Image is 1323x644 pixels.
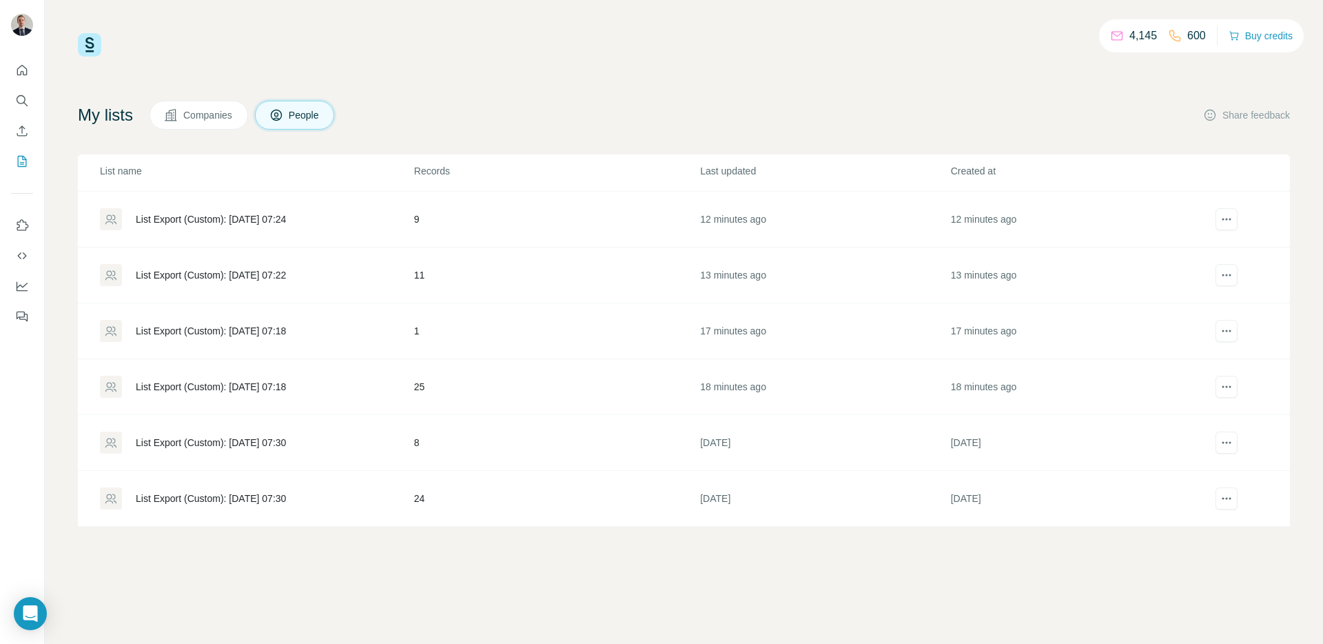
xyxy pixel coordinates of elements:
[1216,376,1238,398] button: actions
[11,304,33,329] button: Feedback
[699,192,950,248] td: 12 minutes ago
[413,192,699,248] td: 9
[950,248,1200,303] td: 13 minutes ago
[950,471,1200,527] td: [DATE]
[1216,320,1238,342] button: actions
[289,108,320,122] span: People
[11,149,33,174] button: My lists
[11,14,33,36] img: Avatar
[11,88,33,113] button: Search
[950,415,1200,471] td: [DATE]
[699,415,950,471] td: [DATE]
[699,471,950,527] td: [DATE]
[699,248,950,303] td: 13 minutes ago
[1216,264,1238,286] button: actions
[700,164,949,178] p: Last updated
[136,212,286,226] div: List Export (Custom): [DATE] 07:24
[1216,208,1238,230] button: actions
[1203,108,1290,122] button: Share feedback
[413,248,699,303] td: 11
[950,303,1200,359] td: 17 minutes ago
[11,213,33,238] button: Use Surfe on LinkedIn
[699,303,950,359] td: 17 minutes ago
[413,415,699,471] td: 8
[699,359,950,415] td: 18 minutes ago
[11,243,33,268] button: Use Surfe API
[11,274,33,299] button: Dashboard
[1229,26,1293,46] button: Buy credits
[951,164,1200,178] p: Created at
[11,58,33,83] button: Quick start
[950,192,1200,248] td: 12 minutes ago
[413,359,699,415] td: 25
[414,164,699,178] p: Records
[14,597,47,630] div: Open Intercom Messenger
[100,164,413,178] p: List name
[78,33,101,57] img: Surfe Logo
[1129,28,1157,44] p: 4,145
[413,303,699,359] td: 1
[136,380,286,394] div: List Export (Custom): [DATE] 07:18
[413,471,699,527] td: 24
[183,108,234,122] span: Companies
[136,436,286,450] div: List Export (Custom): [DATE] 07:30
[136,268,286,282] div: List Export (Custom): [DATE] 07:22
[950,359,1200,415] td: 18 minutes ago
[1216,487,1238,510] button: actions
[136,492,286,505] div: List Export (Custom): [DATE] 07:30
[11,119,33,143] button: Enrich CSV
[136,324,286,338] div: List Export (Custom): [DATE] 07:18
[1216,432,1238,454] button: actions
[78,104,133,126] h4: My lists
[1187,28,1206,44] p: 600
